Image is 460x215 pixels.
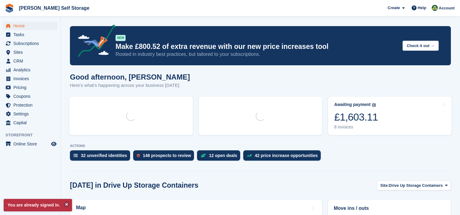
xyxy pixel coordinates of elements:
[13,110,50,118] span: Settings
[328,97,451,135] a: Awaiting payment £1,603.11 8 invoices
[3,57,57,65] a: menu
[372,103,376,107] img: icon-info-grey-7440780725fd019a000dd9b08b2336e03edf1995a4989e88bcd33f0948082b44.svg
[116,42,398,51] p: Make £800.52 of extra revenue with our new price increases tool
[81,153,127,158] div: 32 unverified identities
[403,41,439,51] button: Check it out →
[116,35,126,41] div: NEW
[388,5,400,11] span: Create
[439,5,455,11] span: Account
[4,199,72,211] p: You are already signed in.
[3,66,57,74] a: menu
[13,22,50,30] span: Home
[380,183,389,189] span: Site:
[143,153,191,158] div: 148 prospects to review
[3,39,57,48] a: menu
[3,140,57,148] a: menu
[116,51,398,58] p: Rooted in industry best practices, but tailored to your subscriptions.
[13,92,50,101] span: Coupons
[3,22,57,30] a: menu
[334,102,371,107] div: Awaiting payment
[70,73,190,81] h1: Good afternoon, [PERSON_NAME]
[5,4,14,13] img: stora-icon-8386f47178a22dfd0bd8f6a31ec36ba5ce8667c1dd55bd0f319d3a0aa187defe.svg
[13,118,50,127] span: Capital
[73,25,115,59] img: price-adjustments-announcement-icon-8257ccfd72463d97f412b2fc003d46551f7dbcb40ab6d574587a9cd5c0d94...
[13,39,50,48] span: Subscriptions
[3,110,57,118] a: menu
[377,180,451,190] button: Site: Drive Up Storage Containers
[50,140,57,148] a: Preview store
[255,153,318,158] div: 42 price increase opportunities
[243,150,324,164] a: 42 price increase opportunities
[133,150,197,164] a: 148 prospects to review
[334,111,378,123] div: £1,603.11
[247,154,252,157] img: price_increase_opportunities-93ffe204e8149a01c8c9dc8f82e8f89637d9d84a8eef4429ea346261dce0b2c0.svg
[16,3,92,13] a: [PERSON_NAME] Self Storage
[3,101,57,109] a: menu
[74,154,78,157] img: verify_identity-adf6edd0f0f0b5bbfe63781bf79b02c33cf7c696d77639b501bdc392416b5a36.svg
[3,118,57,127] a: menu
[13,101,50,109] span: Protection
[201,153,206,158] img: deal-1b604bf984904fb50ccaf53a9ad4b4a5d6e5aea283cecdc64d6e3604feb123c2.svg
[70,144,451,148] p: ACTIONS
[76,205,86,210] h2: Map
[70,82,190,89] p: Here's what's happening across your business [DATE]
[209,153,237,158] div: 12 open deals
[3,48,57,56] a: menu
[432,5,438,11] img: Julie Williams
[70,181,199,189] h2: [DATE] in Drive Up Storage Containers
[197,150,243,164] a: 12 open deals
[13,66,50,74] span: Analytics
[13,74,50,83] span: Invoices
[334,205,445,212] h2: Move ins / outs
[13,140,50,148] span: Online Store
[3,30,57,39] a: menu
[5,132,61,138] span: Storefront
[70,150,133,164] a: 32 unverified identities
[3,74,57,83] a: menu
[13,48,50,56] span: Sites
[389,183,443,189] span: Drive Up Storage Containers
[3,83,57,92] a: menu
[334,125,378,130] div: 8 invoices
[13,30,50,39] span: Tasks
[13,57,50,65] span: CRM
[137,154,140,157] img: prospect-51fa495bee0391a8d652442698ab0144808aea92771e9ea1ae160a38d050c398.svg
[3,92,57,101] a: menu
[418,5,426,11] span: Help
[13,83,50,92] span: Pricing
